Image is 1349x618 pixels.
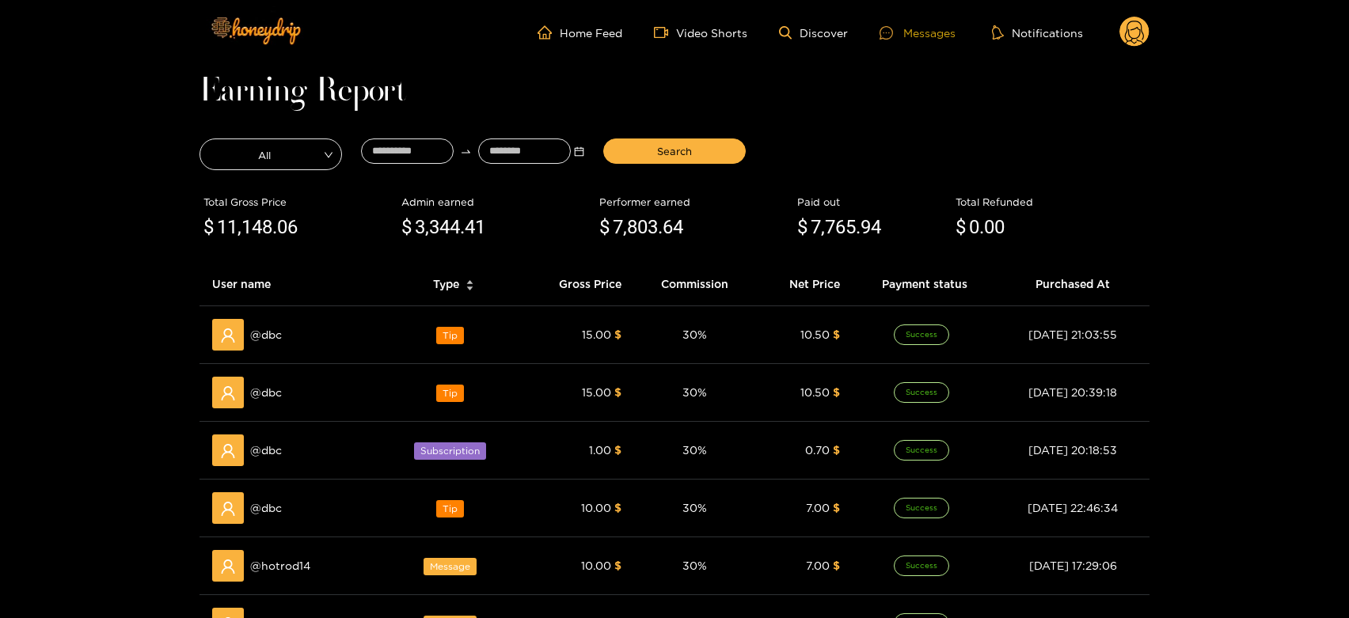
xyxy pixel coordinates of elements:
span: 10.00 [581,502,611,514]
span: $ [614,386,621,398]
button: Search [603,138,746,164]
span: [DATE] 22:46:34 [1028,502,1118,514]
div: Paid out [797,194,948,210]
span: @ dbc [250,384,282,401]
span: caret-down [465,284,474,293]
span: 10.00 [581,559,611,571]
span: $ [614,444,621,456]
a: Video Shorts [654,25,747,40]
span: Search [657,143,692,159]
span: $ [614,502,621,514]
span: $ [797,213,807,243]
span: 0 [969,216,979,238]
th: Payment status [853,263,996,306]
span: to [460,146,472,157]
div: Total Refunded [956,194,1146,210]
th: Commission [634,263,754,306]
span: 30 % [682,559,707,571]
span: Success [894,324,949,345]
span: Subscription [414,442,486,460]
span: @ dbc [250,442,282,459]
th: Net Price [754,263,853,306]
div: Performer earned [599,194,789,210]
span: user [220,559,236,574]
span: @ dbc [250,499,282,517]
span: Tip [436,385,464,402]
span: Tip [436,500,464,518]
span: Tip [436,327,464,344]
span: $ [401,213,412,243]
span: 3,344 [415,216,460,238]
div: Admin earned [401,194,591,210]
span: 10.50 [800,386,830,398]
span: $ [956,213,966,243]
span: 1.00 [589,444,611,456]
span: 7.00 [806,559,830,571]
button: Notifications [987,25,1088,40]
span: .06 [272,216,298,238]
span: 15.00 [582,386,611,398]
span: $ [599,213,610,243]
span: swap-right [460,146,472,157]
span: $ [833,386,840,398]
span: $ [833,559,840,571]
a: Discover [779,26,848,40]
span: Success [894,440,949,461]
span: $ [614,328,621,340]
span: caret-up [465,278,474,286]
span: 0.70 [805,444,830,456]
th: User name [199,263,386,306]
span: home [538,25,560,40]
a: Home Feed [538,25,622,40]
span: $ [833,502,840,514]
span: 30 % [682,502,707,514]
span: [DATE] 20:39:18 [1028,386,1117,398]
div: Total Gross Price [203,194,393,210]
h1: Earning Report [199,81,1149,103]
span: [DATE] 21:03:55 [1028,328,1117,340]
span: All [200,143,341,165]
span: Success [894,382,949,403]
span: [DATE] 17:29:06 [1029,559,1117,571]
span: video-camera [654,25,676,40]
span: .41 [460,216,485,238]
span: $ [833,444,840,456]
span: 30 % [682,444,707,456]
span: user [220,385,236,401]
span: Type [433,275,459,293]
span: .64 [658,216,683,238]
span: 30 % [682,328,707,340]
span: 7.00 [806,502,830,514]
span: $ [203,213,214,243]
span: 11,148 [217,216,272,238]
span: 30 % [682,386,707,398]
span: $ [614,559,621,571]
span: $ [833,328,840,340]
span: .94 [856,216,881,238]
th: Purchased At [997,263,1149,306]
span: 7,765 [811,216,856,238]
span: user [220,328,236,343]
span: [DATE] 20:18:53 [1028,444,1117,456]
span: Success [894,498,949,518]
span: @ hotrod14 [250,557,310,574]
span: user [220,501,236,517]
span: Success [894,555,949,576]
th: Gross Price [521,263,635,306]
span: 15.00 [582,328,611,340]
span: user [220,443,236,459]
div: Messages [880,24,956,42]
span: @ dbc [250,326,282,343]
span: Message [424,558,477,575]
span: 10.50 [800,328,830,340]
span: .00 [979,216,1005,238]
span: 7,803 [613,216,658,238]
